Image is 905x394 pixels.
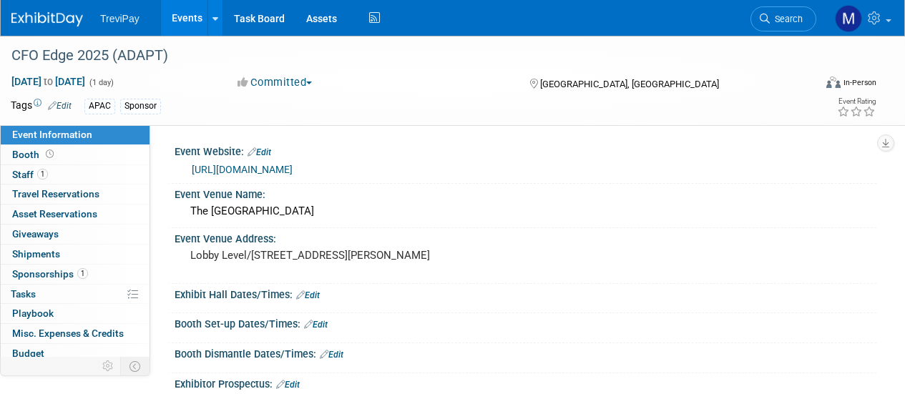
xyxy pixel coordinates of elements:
span: TreviPay [100,13,140,24]
td: Toggle Event Tabs [121,357,150,375]
a: Edit [304,320,328,330]
span: Travel Reservations [12,188,99,200]
a: [URL][DOMAIN_NAME] [192,164,293,175]
a: Playbook [1,304,150,323]
a: Sponsorships1 [1,265,150,284]
div: Exhibitor Prospectus: [175,373,876,392]
a: Giveaways [1,225,150,244]
span: Event Information [12,129,92,140]
div: Event Venue Address: [175,228,876,246]
a: Edit [296,290,320,300]
div: Sponsor [120,99,161,114]
a: Budget [1,344,150,363]
a: Edit [276,380,300,390]
a: Event Information [1,125,150,144]
span: Search [770,14,803,24]
td: Tags [11,98,72,114]
div: APAC [84,99,115,114]
td: Personalize Event Tab Strip [96,357,121,375]
span: Booth [12,149,57,160]
span: Staff [12,169,48,180]
span: Tasks [11,288,36,300]
div: Booth Dismantle Dates/Times: [175,343,876,362]
pre: Lobby Level/[STREET_ADDRESS][PERSON_NAME] [190,249,451,262]
a: Search [750,6,816,31]
span: Playbook [12,307,54,319]
a: Edit [48,101,72,111]
span: (1 day) [88,78,114,87]
span: [GEOGRAPHIC_DATA], [GEOGRAPHIC_DATA] [540,79,719,89]
a: Tasks [1,285,150,304]
span: Misc. Expenses & Credits [12,327,124,339]
span: 1 [77,268,88,279]
a: Misc. Expenses & Credits [1,324,150,343]
span: Giveaways [12,228,59,240]
span: Asset Reservations [12,208,97,220]
a: Travel Reservations [1,184,150,204]
a: Asset Reservations [1,205,150,224]
div: Event Website: [175,141,876,159]
img: Format-Inperson.png [826,77,841,88]
a: Staff1 [1,165,150,184]
div: The [GEOGRAPHIC_DATA] [185,200,866,222]
a: Shipments [1,245,150,264]
span: [DATE] [DATE] [11,75,86,88]
div: Event Format [750,74,876,96]
img: Maiia Khasina [835,5,862,32]
span: Shipments [12,248,60,260]
a: Edit [248,147,271,157]
span: Booth not reserved yet [43,149,57,159]
img: ExhibitDay [11,12,83,26]
span: to [41,76,55,87]
span: Sponsorships [12,268,88,280]
a: Booth [1,145,150,164]
div: In-Person [843,77,876,88]
span: Budget [12,348,44,359]
span: 1 [37,169,48,179]
div: Event Rating [837,98,876,105]
div: CFO Edge 2025 (ADAPT) [6,43,803,69]
div: Exhibit Hall Dates/Times: [175,284,876,302]
div: Event Venue Name: [175,184,876,202]
button: Committed [233,75,318,90]
a: Edit [320,350,343,360]
div: Booth Set-up Dates/Times: [175,313,876,332]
